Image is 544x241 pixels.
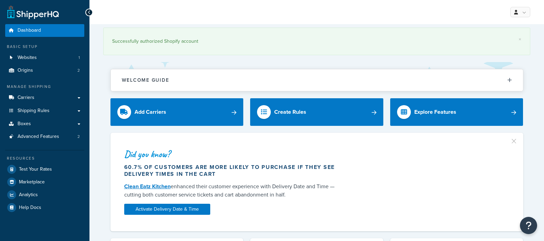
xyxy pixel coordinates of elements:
a: Activate Delivery Date & Time [124,204,210,215]
a: Websites1 [5,51,84,64]
span: Websites [18,55,37,61]
div: Resources [5,155,84,161]
a: Dashboard [5,24,84,37]
li: Advanced Features [5,130,84,143]
div: Manage Shipping [5,84,84,90]
span: Analytics [19,192,38,198]
div: Basic Setup [5,44,84,50]
a: Analytics [5,189,84,201]
a: Shipping Rules [5,104,84,117]
div: Create Rules [274,107,306,117]
button: Open Resource Center [520,217,537,234]
a: Advanced Features2 [5,130,84,143]
a: × [519,37,521,42]
span: Dashboard [18,28,41,33]
span: Help Docs [19,205,41,211]
span: Boxes [18,121,31,127]
span: Shipping Rules [18,108,50,114]
button: Welcome Guide [111,69,523,91]
div: Add Carriers [135,107,166,117]
li: Origins [5,64,84,77]
div: 60.7% of customers are more likely to purchase if they see delivery times in the cart [124,164,342,178]
a: Help Docs [5,201,84,214]
a: Boxes [5,118,84,130]
span: 2 [77,68,80,73]
div: Did you know? [124,149,342,159]
span: Marketplace [19,179,45,185]
div: Explore Features [414,107,456,117]
a: Test Your Rates [5,163,84,175]
a: Add Carriers [110,98,244,126]
span: Advanced Features [18,134,59,140]
a: Origins2 [5,64,84,77]
li: Websites [5,51,84,64]
span: Carriers [18,95,34,101]
a: Carriers [5,91,84,104]
span: Test Your Rates [19,167,52,172]
h2: Welcome Guide [122,78,169,83]
a: Marketplace [5,176,84,188]
span: Origins [18,68,33,73]
a: Create Rules [250,98,383,126]
div: enhanced their customer experience with Delivery Date and Time — cutting both customer service ti... [124,182,342,199]
a: Explore Features [390,98,523,126]
a: Clean Eatz Kitchen [124,182,171,190]
span: 1 [78,55,80,61]
span: 2 [77,134,80,140]
div: Successfully authorized Shopify account [112,37,521,46]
